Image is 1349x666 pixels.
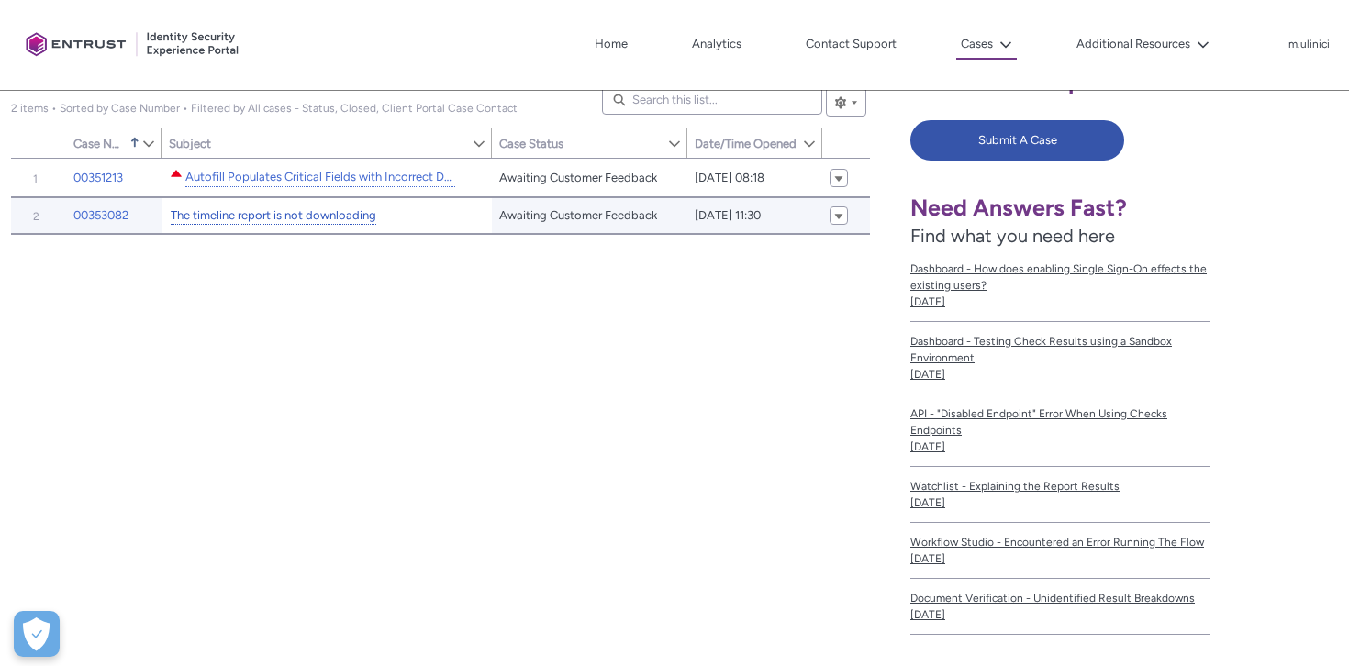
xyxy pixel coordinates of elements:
[910,523,1210,579] a: Workflow Studio - Encountered an Error Running The Flow[DATE]
[590,30,632,58] a: Home
[956,30,1017,60] button: Cases
[73,206,128,225] a: 00353082
[499,206,657,225] span: Awaiting Customer Feedback
[1072,30,1214,58] button: Additional Resources
[162,128,472,158] a: Subject
[66,128,141,158] a: Case Number
[492,128,667,158] a: Case Status
[14,611,60,657] div: Cookie Preferences
[687,30,746,58] a: Analytics, opens in new tab
[910,368,945,381] lightning-formatted-date-time: [DATE]
[910,579,1210,635] a: Document Verification - Unidentified Result Breakdowns[DATE]
[910,478,1210,494] span: Watchlist - Explaining the Report Results
[910,250,1210,322] a: Dashboard - How does enabling Single Sign-On effects the existing users?[DATE]
[73,169,123,187] a: 00351213
[11,102,518,115] span: My Open Cases (Client Portal)
[687,128,802,158] a: Date/Time Opened
[73,137,126,150] span: Case Number
[801,30,901,58] a: Contact Support
[910,608,945,621] lightning-formatted-date-time: [DATE]
[910,467,1210,523] a: Watchlist - Explaining the Report Results[DATE]
[910,590,1210,606] span: Document Verification - Unidentified Result Breakdowns
[910,295,945,308] lightning-formatted-date-time: [DATE]
[185,168,455,187] a: Autofill Populates Critical Fields with Incorrect Data
[910,405,1210,438] span: API - "Disabled Endpoint" Error When Using Checks Endpoints
[910,322,1210,394] a: Dashboard - Testing Check Results using a Sandbox Environment[DATE]
[910,552,945,565] lightning-formatted-date-time: [DATE]
[910,261,1210,294] span: Dashboard - How does enabling Single Sign-On effects the existing users?
[910,496,945,509] lightning-formatted-date-time: [DATE]
[14,611,60,657] button: Open Preferences
[169,166,184,181] lightning-icon: Escalated
[910,534,1210,550] span: Workflow Studio - Encountered an Error Running The Flow
[695,169,764,187] span: [DATE] 08:18
[910,333,1210,366] span: Dashboard - Testing Check Results using a Sandbox Environment
[910,120,1124,161] button: Submit A Case
[826,87,866,117] button: List View Controls
[910,225,1115,247] span: Find what you need here
[910,194,1210,222] h1: Need Answers Fast?
[910,394,1210,467] a: API - "Disabled Endpoint" Error When Using Checks Endpoints[DATE]
[499,169,657,187] span: Awaiting Customer Feedback
[602,85,822,115] input: Search this list...
[1288,34,1331,52] button: User Profile m.ulinici
[910,67,1094,94] span: Need More Help?
[695,206,761,225] span: [DATE] 11:30
[910,440,945,453] lightning-formatted-date-time: [DATE]
[171,206,376,226] a: The timeline report is not downloading
[1288,39,1330,51] p: m.ulinici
